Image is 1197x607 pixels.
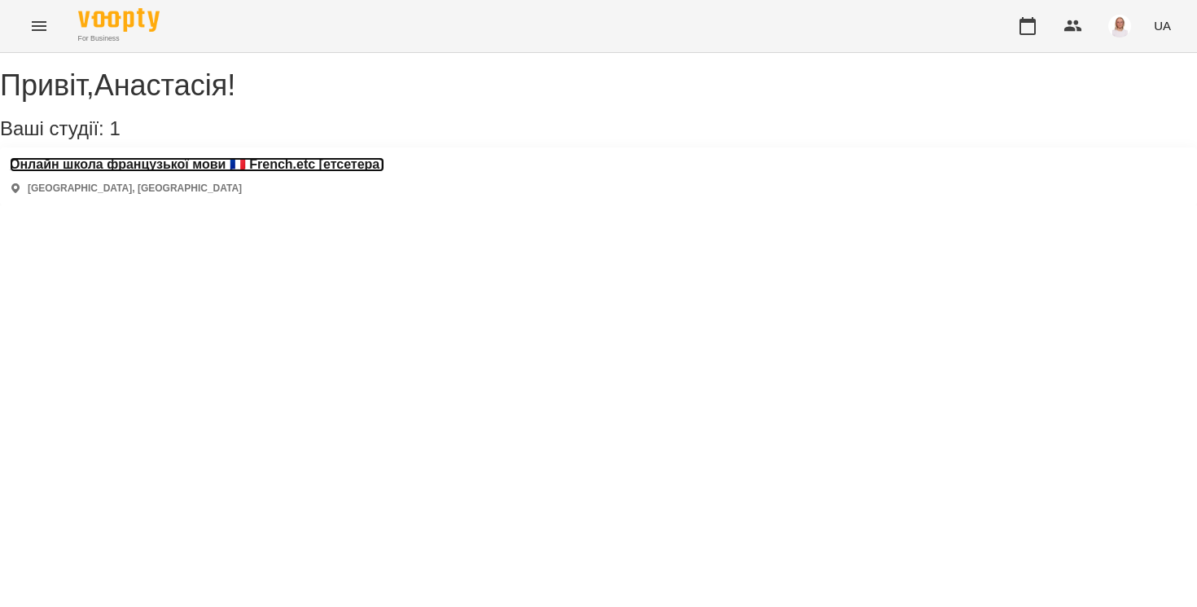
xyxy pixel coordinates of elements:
p: [GEOGRAPHIC_DATA], [GEOGRAPHIC_DATA] [28,182,242,196]
img: 7b3448e7bfbed3bd7cdba0ed84700e25.png [1108,15,1131,37]
span: 1 [109,117,120,139]
button: Menu [20,7,59,46]
button: UA [1147,11,1177,41]
a: Онлайн школа французької мови 🇫🇷 French.etc [етсетера] [10,157,384,172]
span: For Business [78,33,160,44]
img: Voopty Logo [78,8,160,32]
span: UA [1154,17,1171,34]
